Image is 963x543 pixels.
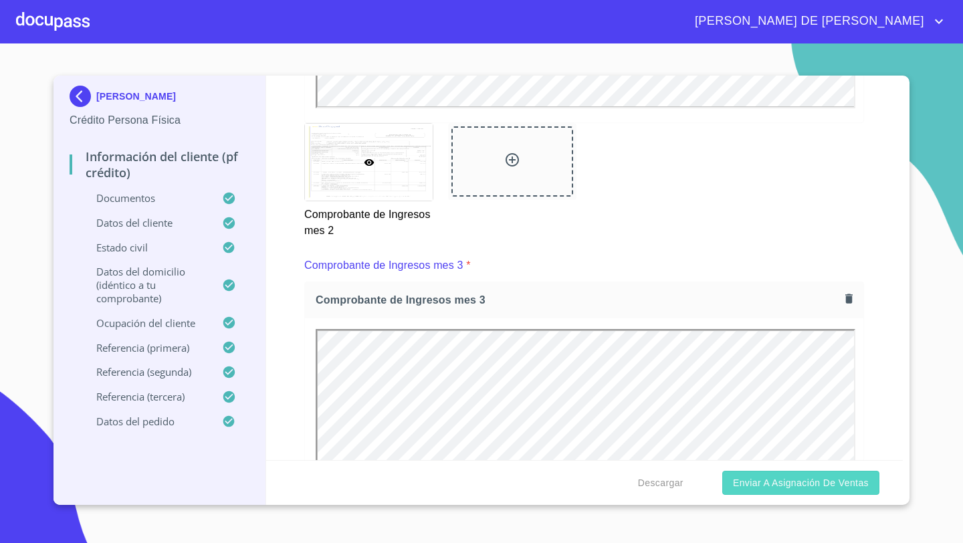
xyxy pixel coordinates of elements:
div: [PERSON_NAME] [70,86,249,112]
button: account of current user [685,11,947,32]
p: Estado Civil [70,241,222,254]
p: Crédito Persona Física [70,112,249,128]
p: Referencia (segunda) [70,365,222,378]
p: Documentos [70,191,222,205]
p: Referencia (primera) [70,341,222,354]
span: Descargar [638,475,683,492]
p: Referencia (tercera) [70,390,222,403]
span: Enviar a Asignación de Ventas [733,475,869,492]
img: Docupass spot blue [70,86,96,107]
span: Comprobante de Ingresos mes 3 [316,293,840,307]
p: Datos del cliente [70,216,222,229]
p: Datos del pedido [70,415,222,428]
p: Datos del domicilio (idéntico a tu comprobante) [70,265,222,305]
button: Descargar [633,471,689,496]
p: Información del cliente (PF crédito) [70,148,249,181]
span: [PERSON_NAME] DE [PERSON_NAME] [685,11,931,32]
p: Comprobante de Ingresos mes 2 [304,201,432,239]
p: Ocupación del Cliente [70,316,222,330]
button: Enviar a Asignación de Ventas [722,471,879,496]
p: Comprobante de Ingresos mes 3 [304,257,463,274]
p: [PERSON_NAME] [96,91,176,102]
